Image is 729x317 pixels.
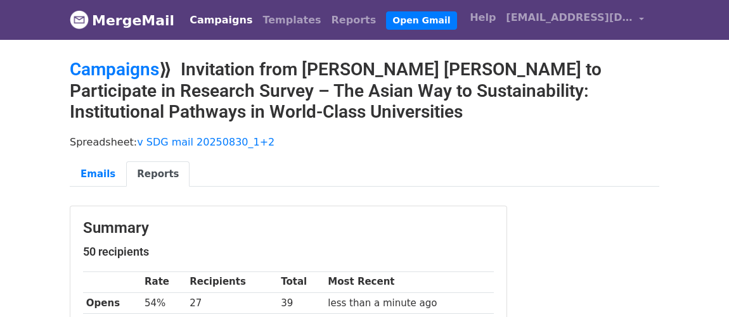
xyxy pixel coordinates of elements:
th: Most Recent [325,271,494,292]
p: Spreadsheet: [70,135,659,149]
a: Open Gmail [386,11,456,30]
a: Help [465,5,501,30]
a: Campaigns [70,59,159,80]
iframe: Chat Widget [666,256,729,317]
h3: Summary [83,219,494,237]
span: [EMAIL_ADDRESS][DOMAIN_NAME] [506,10,633,25]
th: Opens [83,292,141,313]
a: Templates [257,8,326,33]
td: less than a minute ago [325,292,494,313]
a: MergeMail [70,7,174,34]
td: 27 [186,292,278,313]
td: 39 [278,292,325,313]
a: Reports [326,8,382,33]
td: 54% [141,292,186,313]
a: Campaigns [184,8,257,33]
h5: 50 recipients [83,245,494,259]
a: [EMAIL_ADDRESS][DOMAIN_NAME] [501,5,649,35]
h2: ⟫ Invitation from [PERSON_NAME] [PERSON_NAME] to Participate in Research Survey – The Asian Way t... [70,59,659,123]
a: v SDG mail 20250830_1+2 [137,136,274,148]
th: Rate [141,271,186,292]
th: Recipients [186,271,278,292]
a: Emails [70,161,126,187]
th: Total [278,271,325,292]
a: Reports [126,161,190,187]
img: MergeMail logo [70,10,89,29]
